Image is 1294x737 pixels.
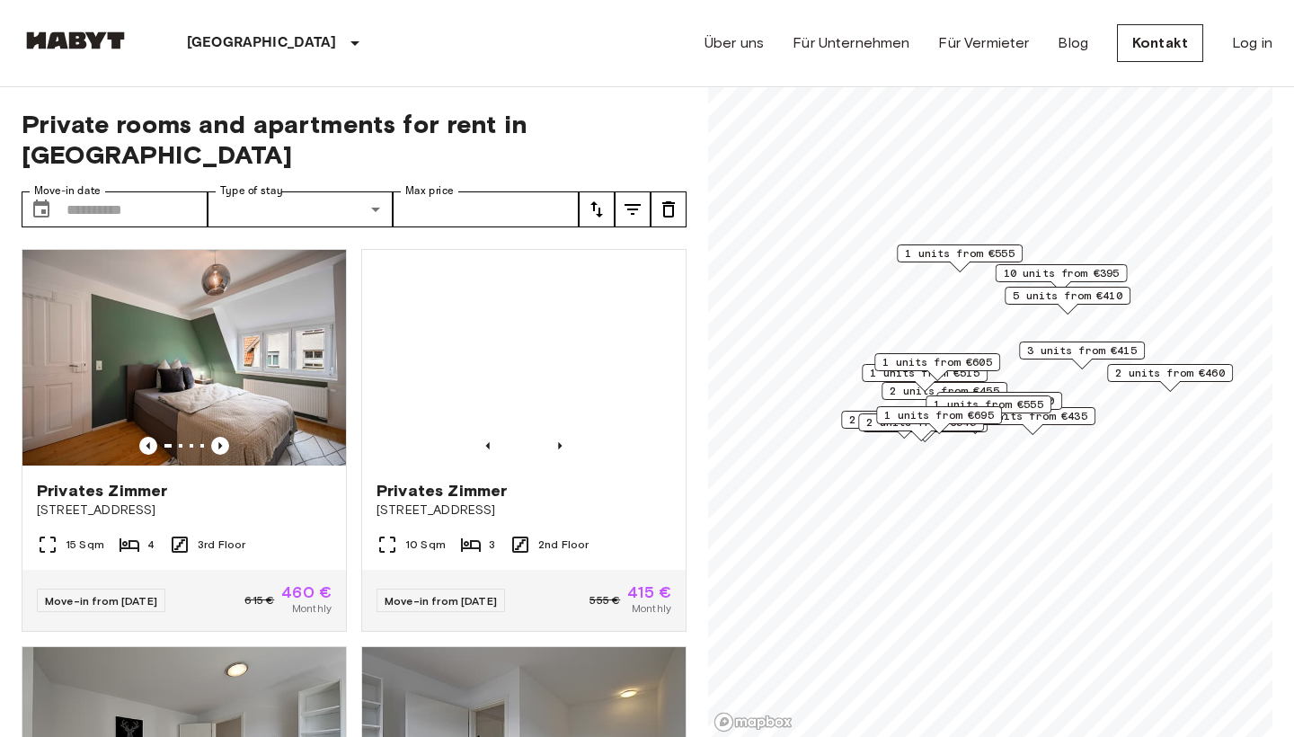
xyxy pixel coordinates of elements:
span: Privates Zimmer [37,480,167,502]
span: [STREET_ADDRESS] [37,502,332,519]
span: 10 units from €395 [1004,265,1120,281]
span: 555 € [589,592,620,608]
div: Map marker [996,264,1128,292]
span: 5 units from €410 [1013,288,1122,304]
div: Map marker [897,244,1023,272]
a: Mapbox logo [713,712,793,733]
span: 1 units from €555 [905,245,1015,262]
span: 1 units from €695 [884,407,994,423]
a: Marketing picture of unit DE-09-018-003-03HFPrevious imagePrevious imagePrivates Zimmer[STREET_AD... [361,249,687,632]
div: Map marker [876,406,1002,434]
div: Map marker [874,353,1000,381]
span: Move-in from [DATE] [385,594,497,608]
a: Kontakt [1117,24,1203,62]
span: 615 € [244,592,274,608]
div: Map marker [1019,342,1145,369]
span: 2nd Floor [538,537,589,553]
span: 10 Sqm [405,537,446,553]
img: Marketing picture of unit DE-09-018-003-03HF [362,250,686,466]
span: 2 units from €530 [849,412,959,428]
span: 1 units from €515 [870,365,979,381]
button: Previous image [139,437,157,455]
span: Monthly [632,600,671,617]
p: [GEOGRAPHIC_DATA] [187,32,337,54]
div: Map marker [858,413,984,441]
span: 4 [147,537,155,553]
span: 2 units from €435 [978,408,1087,424]
a: Für Unternehmen [793,32,909,54]
div: Map marker [1005,287,1130,315]
a: Für Vermieter [938,32,1029,54]
span: 415 € [627,584,671,600]
span: 3 units from €415 [1027,342,1137,359]
button: Choose date [23,191,59,227]
div: Map marker [862,364,988,392]
span: 1 units from €605 [882,354,992,370]
span: 2 units from €460 [1115,365,1225,381]
div: Map marker [841,411,967,439]
div: Map marker [926,395,1051,423]
button: tune [579,191,615,227]
a: Über uns [705,32,764,54]
span: 460 € [281,584,332,600]
a: Marketing picture of unit DE-09-014-003-02HFPrevious imagePrevious imagePrivates Zimmer[STREET_AD... [22,249,347,632]
span: 3 [489,537,495,553]
button: Previous image [211,437,229,455]
span: 1 units from €460 [944,393,1054,409]
span: 2 units from €545 [866,414,976,431]
button: tune [651,191,687,227]
img: Marketing picture of unit DE-09-014-003-02HF [22,250,346,466]
a: Blog [1058,32,1088,54]
span: 2 units from €455 [890,383,999,399]
div: Map marker [936,392,1062,420]
label: Move-in date [34,183,101,199]
button: Previous image [479,437,497,455]
a: Log in [1232,32,1272,54]
span: [STREET_ADDRESS] [377,502,671,519]
button: tune [615,191,651,227]
span: Private rooms and apartments for rent in [GEOGRAPHIC_DATA] [22,109,687,170]
img: Habyt [22,31,129,49]
button: Previous image [551,437,569,455]
span: Monthly [292,600,332,617]
div: Map marker [1107,364,1233,392]
span: 1 units from €555 [934,396,1043,413]
div: Map marker [882,382,1007,410]
span: 3rd Floor [198,537,245,553]
label: Max price [405,183,454,199]
label: Type of stay [220,183,283,199]
span: Move-in from [DATE] [45,594,157,608]
span: Privates Zimmer [377,480,507,502]
span: 15 Sqm [66,537,104,553]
